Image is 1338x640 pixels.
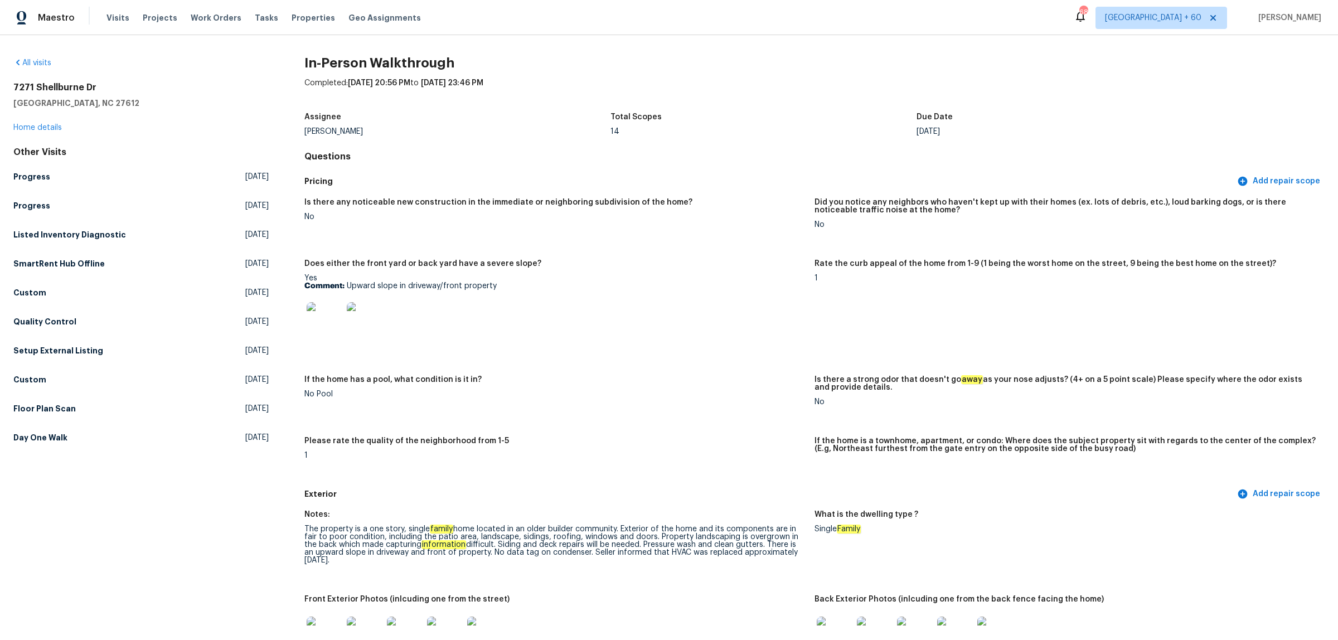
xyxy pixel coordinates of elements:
[1235,171,1325,192] button: Add repair scope
[304,488,1235,500] h5: Exterior
[1239,487,1320,501] span: Add repair scope
[245,403,269,414] span: [DATE]
[917,113,953,121] h5: Due Date
[13,98,269,109] h5: [GEOGRAPHIC_DATA], NC 27612
[13,229,126,240] h5: Listed Inventory Diagnostic
[245,316,269,327] span: [DATE]
[13,403,76,414] h5: Floor Plan Scan
[13,287,46,298] h5: Custom
[348,12,421,23] span: Geo Assignments
[304,198,692,206] h5: Is there any noticeable new construction in the immediate or neighboring subdivision of the home?
[13,171,50,182] h5: Progress
[815,525,1316,533] div: Single
[430,525,453,534] em: family
[815,274,1316,282] div: 1
[304,376,482,384] h5: If the home has a pool, what condition is it in?
[13,147,269,158] div: Other Visits
[421,540,466,549] em: information
[106,12,129,23] span: Visits
[1239,174,1320,188] span: Add repair scope
[815,198,1316,214] h5: Did you notice any neighbors who haven't kept up with their homes (ex. lots of debris, etc.), lou...
[1079,7,1087,18] div: 689
[13,399,269,419] a: Floor Plan Scan[DATE]
[13,341,269,361] a: Setup External Listing[DATE]
[304,390,806,398] div: No Pool
[1235,484,1325,505] button: Add repair scope
[304,260,541,268] h5: Does either the front yard or back yard have a severe slope?
[245,345,269,356] span: [DATE]
[13,258,105,269] h5: SmartRent Hub Offline
[13,225,269,245] a: Listed Inventory Diagnostic[DATE]
[304,437,509,445] h5: Please rate the quality of the neighborhood from 1-5
[13,254,269,274] a: SmartRent Hub Offline[DATE]
[304,176,1235,187] h5: Pricing
[815,437,1316,453] h5: If the home is a townhome, apartment, or condo: Where does the subject property sit with regards ...
[961,375,983,384] em: away
[304,213,806,221] div: No
[245,432,269,443] span: [DATE]
[143,12,177,23] span: Projects
[348,79,410,87] span: [DATE] 20:56 PM
[304,595,510,603] h5: Front Exterior Photos (inlcuding one from the street)
[304,525,806,564] div: The property is a one story, single home located in an older builder community. Exterior of the h...
[245,258,269,269] span: [DATE]
[304,282,345,290] b: Comment:
[13,428,269,448] a: Day One Walk[DATE]
[13,196,269,216] a: Progress[DATE]
[917,128,1223,135] div: [DATE]
[13,167,269,187] a: Progress[DATE]
[245,229,269,240] span: [DATE]
[837,525,861,534] em: Family
[610,113,662,121] h5: Total Scopes
[815,595,1104,603] h5: Back Exterior Photos (inlcuding one from the back fence facing the home)
[421,79,483,87] span: [DATE] 23:46 PM
[304,57,1325,69] h2: In-Person Walkthrough
[304,282,806,290] p: Upward slope in driveway/front property
[245,374,269,385] span: [DATE]
[815,221,1316,229] div: No
[13,283,269,303] a: Custom[DATE]
[13,124,62,132] a: Home details
[191,12,241,23] span: Work Orders
[13,312,269,332] a: Quality Control[DATE]
[13,432,67,443] h5: Day One Walk
[13,370,269,390] a: Custom[DATE]
[304,452,806,459] div: 1
[13,82,269,93] h2: 7271 Shellburne Dr
[245,200,269,211] span: [DATE]
[38,12,75,23] span: Maestro
[815,376,1316,391] h5: Is there a strong odor that doesn't go as your nose adjusts? (4+ on a 5 point scale) Please speci...
[1105,12,1201,23] span: [GEOGRAPHIC_DATA] + 60
[815,398,1316,406] div: No
[13,345,103,356] h5: Setup External Listing
[245,171,269,182] span: [DATE]
[304,151,1325,162] h4: Questions
[304,274,806,345] div: Yes
[610,128,917,135] div: 14
[815,260,1276,268] h5: Rate the curb appeal of the home from 1-9 (1 being the worst home on the street, 9 being the best...
[304,113,341,121] h5: Assignee
[13,316,76,327] h5: Quality Control
[304,511,330,518] h5: Notes:
[13,374,46,385] h5: Custom
[292,12,335,23] span: Properties
[1254,12,1321,23] span: [PERSON_NAME]
[13,59,51,67] a: All visits
[245,287,269,298] span: [DATE]
[13,200,50,211] h5: Progress
[815,511,918,518] h5: What is the dwelling type ?
[255,14,278,22] span: Tasks
[304,77,1325,106] div: Completed: to
[304,128,610,135] div: [PERSON_NAME]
